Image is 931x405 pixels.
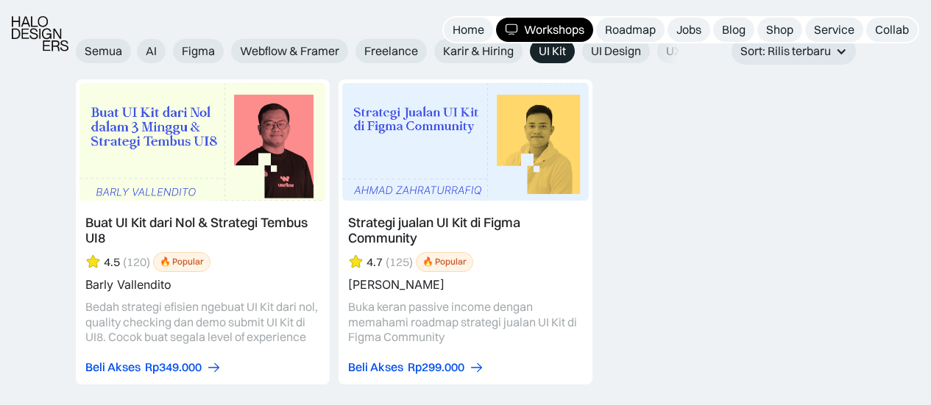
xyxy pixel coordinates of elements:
[596,18,665,42] a: Roadmap
[85,43,122,59] span: Semua
[76,39,687,63] form: Email Form
[443,43,514,59] span: Karir & Hiring
[348,359,484,375] a: Beli AksesRp299.000
[364,43,418,59] span: Freelance
[85,359,222,375] a: Beli AksesRp349.000
[408,359,464,375] div: Rp299.000
[668,18,710,42] a: Jobs
[539,43,566,59] span: UI Kit
[722,22,746,37] div: Blog
[145,359,202,375] div: Rp349.000
[732,37,856,65] div: Sort: Rilis terbaru
[757,18,802,42] a: Shop
[182,43,215,59] span: Figma
[240,43,339,59] span: Webflow & Framer
[875,22,909,37] div: Collab
[605,22,656,37] div: Roadmap
[85,359,141,375] div: Beli Akses
[496,18,593,42] a: Workshops
[348,359,403,375] div: Beli Akses
[666,43,721,59] span: UX Design
[766,22,793,37] div: Shop
[453,22,484,37] div: Home
[740,43,831,59] div: Sort: Rilis terbaru
[814,22,854,37] div: Service
[591,43,641,59] span: UI Design
[676,22,701,37] div: Jobs
[444,18,493,42] a: Home
[866,18,918,42] a: Collab
[146,43,157,59] span: AI
[524,22,584,37] div: Workshops
[713,18,754,42] a: Blog
[805,18,863,42] a: Service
